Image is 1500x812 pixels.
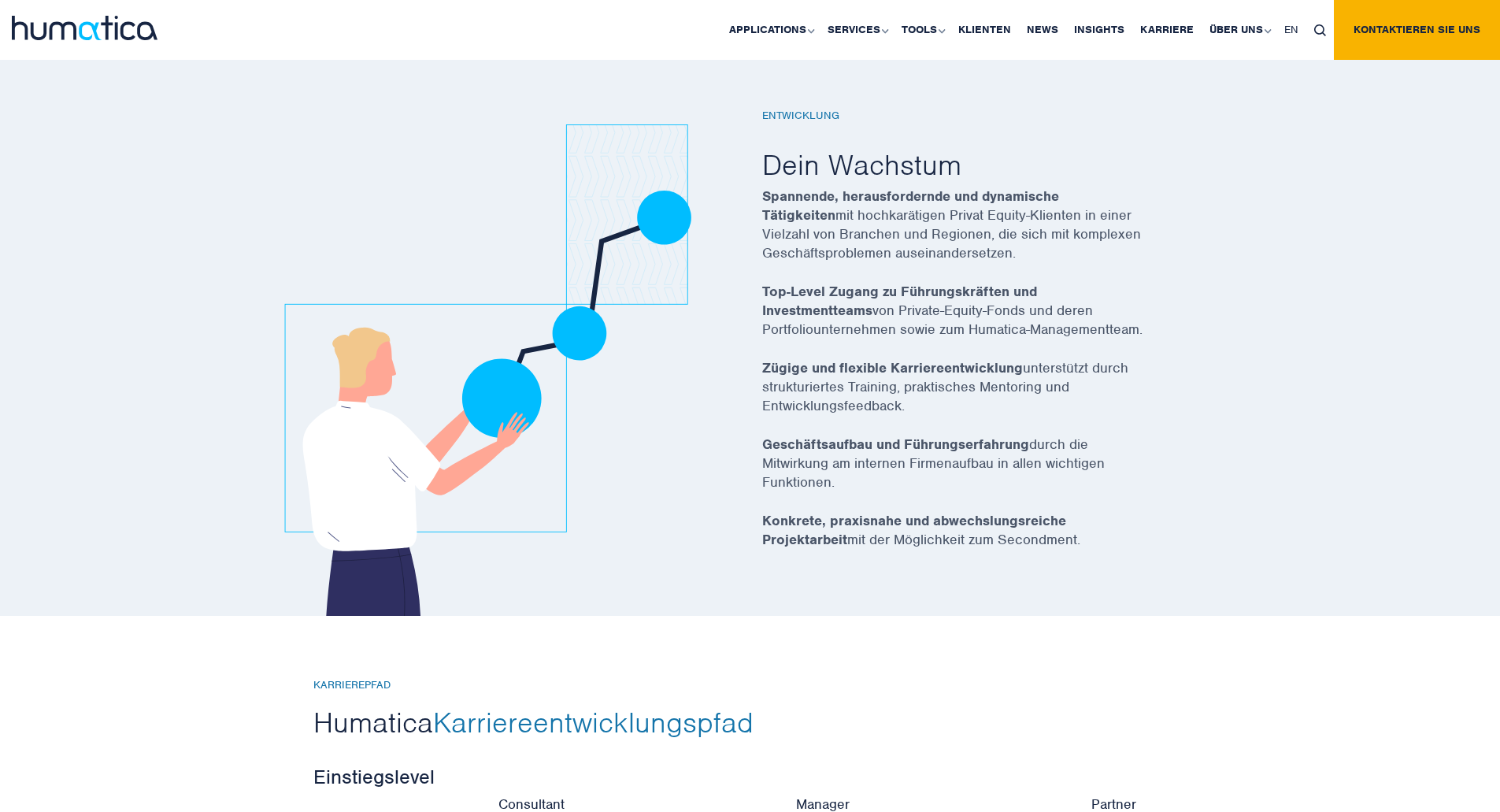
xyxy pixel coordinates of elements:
[1314,24,1326,36] img: search_icon
[282,124,707,616] img: career_img3
[762,187,1059,224] strong: Spannende, herausfordernde und dynamische Tätigkeiten
[762,109,1187,123] h6: Entwicklung
[762,358,1187,435] p: unterstützt durch strukturiertes Training, praktisches Mentoring und Entwicklungsfeedback.
[1284,23,1298,36] span: EN
[762,436,1029,453] strong: Geschäftsaufbau und Führungserfahrung
[313,764,1187,789] h3: Einstiegslevel
[12,16,157,40] img: logo
[762,512,1066,548] strong: Konkrete, praxisnahe und abwechslungsreiche Projektarbeit
[313,679,1187,692] h6: Karrierepfad
[762,146,1187,183] h2: Dein Wachstum
[762,283,1037,319] strong: Top-Level Zugang zu Führungskräften und Investmentteams
[762,511,1187,569] p: mit der Möglichkeit zum Secondment.
[313,704,1187,740] h2: Humatica
[762,282,1187,358] p: von Private-Equity-Fonds und deren Portfoliounternehmen sowie zum Humatica-Managementteam.
[762,187,1187,282] p: mit hochkarätigen Privat Equity-Klienten in einer Vielzahl von Branchen und Regionen, die sich mi...
[762,435,1187,511] p: durch die Mitwirkung am internen Firmenaufbau in allen wichtigen Funktionen.
[762,359,1023,376] strong: Zügige und flexible Karriereentwicklung
[433,704,754,740] span: Karriereentwicklungspfad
